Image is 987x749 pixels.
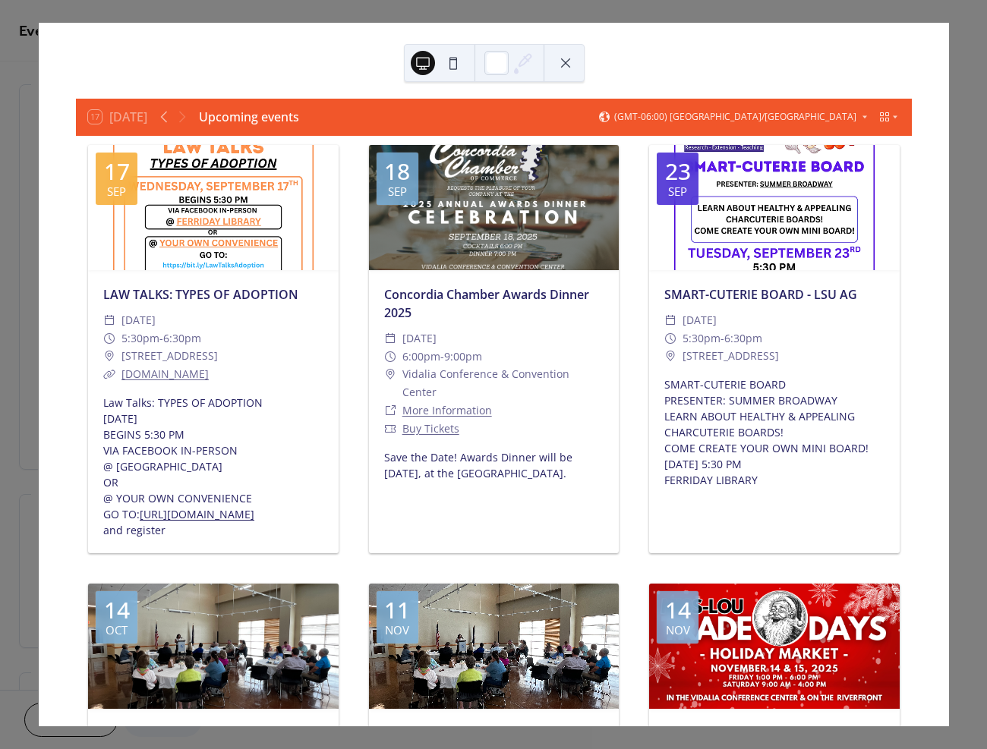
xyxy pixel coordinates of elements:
[106,625,128,636] div: Oct
[388,186,407,197] div: Sep
[649,376,900,488] div: SMART-CUTERIE BOARD PRESENTER: SUMMER BROADWAY LEARN ABOUT HEALTHY & APPEALING CHARCUTERIE BOARDS...
[384,329,396,348] div: ​
[665,599,691,622] div: 14
[103,311,115,329] div: ​
[121,329,159,348] span: 5:30pm
[199,108,299,126] div: Upcoming events
[721,329,724,348] span: -
[104,160,130,183] div: 17
[140,507,254,521] a: [URL][DOMAIN_NAME]
[121,347,218,365] span: [STREET_ADDRESS]
[159,329,163,348] span: -
[88,395,339,538] div: Law Talks: TYPES OF ADOPTION [DATE] BEGINS 5:30 PM VIA FACEBOOK IN-PERSON @ [GEOGRAPHIC_DATA] OR ...
[384,348,396,366] div: ​
[683,347,779,365] span: [STREET_ADDRESS]
[683,329,721,348] span: 5:30pm
[384,401,396,420] div: ​
[402,365,604,401] span: Vidalia Conference & Convention Center
[103,347,115,365] div: ​
[107,186,126,197] div: Sep
[104,599,130,622] div: 14
[683,311,717,329] span: [DATE]
[668,186,687,197] div: Sep
[103,365,115,383] div: ​
[440,348,444,366] span: -
[384,599,410,622] div: 11
[402,348,440,366] span: 6:00pm
[402,421,459,436] a: Buy Tickets
[121,311,156,329] span: [DATE]
[121,367,209,381] a: [DOMAIN_NAME]
[163,329,201,348] span: 6:30pm
[384,160,410,183] div: 18
[369,449,620,481] div: Save the Date! Awards Dinner will be [DATE], at the [GEOGRAPHIC_DATA].
[664,725,861,741] a: Miss-[PERSON_NAME] Trade Days
[384,420,396,438] div: ​
[384,365,396,383] div: ​
[385,625,409,636] div: Nov
[665,160,691,183] div: 23
[103,286,298,303] a: LAW TALKS: TYPES OF ADOPTION
[402,403,492,417] a: More Information
[664,311,676,329] div: ​
[103,329,115,348] div: ​
[664,329,676,348] div: ​
[724,329,762,348] span: 6:30pm
[384,286,589,321] a: Concordia Chamber Awards Dinner 2025
[664,347,676,365] div: ​
[666,625,690,636] div: Nov
[649,285,900,304] div: SMART-CUTERIE BOARD - LSU AG
[614,112,856,121] span: (GMT-06:00) [GEOGRAPHIC_DATA]/[GEOGRAPHIC_DATA]
[402,329,437,348] span: [DATE]
[444,348,482,366] span: 9:00pm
